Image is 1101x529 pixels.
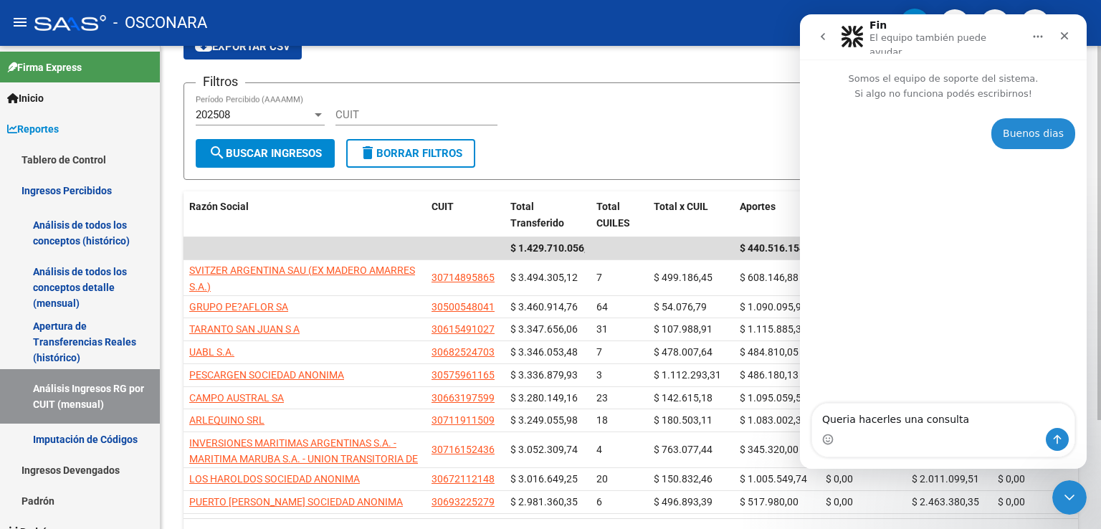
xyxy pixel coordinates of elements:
span: CUIT [432,201,454,212]
datatable-header-cell: Aportes [734,191,820,239]
span: $ 763.077,44 [654,444,712,455]
span: $ 3.346.053,48 [510,346,578,358]
span: $ 142.615,18 [654,392,712,404]
span: $ 1.112.293,31 [654,369,721,381]
span: $ 3.280.149,16 [510,392,578,404]
span: 31 [596,323,608,335]
span: $ 3.052.309,74 [510,444,578,455]
span: Firma Express [7,59,82,75]
iframe: Intercom live chat [1052,480,1087,515]
span: Total CUILES [596,201,630,229]
span: $ 1.095.059,53 [740,392,807,404]
mat-icon: cloud_download [195,37,212,54]
span: $ 496.893,39 [654,496,712,507]
span: 30663197599 [432,392,495,404]
span: 23 [596,392,608,404]
span: 30711911509 [432,414,495,426]
span: $ 3.347.656,06 [510,323,578,335]
span: $ 3.336.879,93 [510,369,578,381]
span: GRUPO PE?AFLOR SA [189,301,288,313]
datatable-header-cell: Total Transferido [505,191,591,239]
span: TARANTO SAN JUAN S A [189,323,300,335]
span: 30575961165 [432,369,495,381]
span: $ 0,00 [826,473,853,485]
span: 18 [596,414,608,426]
span: 6 [596,496,602,507]
span: 30500548041 [432,301,495,313]
span: $ 180.503,11 [654,414,712,426]
span: 202508 [196,108,230,121]
mat-icon: menu [11,14,29,31]
span: 7 [596,346,602,358]
span: 20 [596,473,608,485]
span: Razón Social [189,201,249,212]
span: $ 1.005.549,74 [740,473,807,485]
datatable-header-cell: Razón Social [183,191,426,239]
span: $ 484.810,05 [740,346,799,358]
span: - OSCONARA [113,7,207,39]
span: $ 0,00 [998,496,1025,507]
button: Exportar CSV [183,34,302,59]
span: $ 608.146,88 [740,272,799,283]
datatable-header-cell: CUIT [426,191,505,239]
span: 4 [596,444,602,455]
span: 30682524703 [432,346,495,358]
span: ARLEQUINO SRL [189,414,264,426]
span: $ 0,00 [998,473,1025,485]
mat-icon: search [209,144,226,161]
span: PESCARGEN SOCIEDAD ANONIMA [189,369,344,381]
span: $ 499.186,45 [654,272,712,283]
span: $ 1.429.710.056,04 [510,242,598,254]
span: $ 1.115.885,38 [740,323,807,335]
button: Borrar Filtros [346,139,475,168]
span: 64 [596,301,608,313]
button: Buscar Ingresos [196,139,335,168]
span: 3 [596,369,602,381]
span: $ 517.980,00 [740,496,799,507]
span: 30615491027 [432,323,495,335]
span: INVERSIONES MARITIMAS ARGENTINAS S.A. - MARITIMA MARUBA S.A. - UNION TRANSITORIA DE EMPRESAS [189,437,418,482]
span: Inicio [7,90,44,106]
span: $ 2.011.099,51 [912,473,979,485]
span: $ 0,00 [826,496,853,507]
datatable-header-cell: Total CUILES [591,191,648,239]
span: $ 3.249.055,98 [510,414,578,426]
span: $ 3.494.305,12 [510,272,578,283]
span: $ 3.460.914,76 [510,301,578,313]
span: Borrar Filtros [359,147,462,160]
datatable-header-cell: Total x CUIL [648,191,734,239]
span: LOS HAROLDOS SOCIEDAD ANONIMA [189,473,360,485]
span: $ 478.007,64 [654,346,712,358]
span: CAMPO AUSTRAL SA [189,392,284,404]
span: 30672112148 [432,473,495,485]
span: Exportar CSV [195,40,290,53]
mat-icon: delete [359,144,376,161]
h3: Filtros [196,72,245,92]
span: Aportes [740,201,776,212]
span: 7 [596,272,602,283]
iframe: Intercom live chat [800,14,1087,469]
span: UABL S.A. [189,346,234,358]
span: PUERTO [PERSON_NAME] SOCIEDAD ANONIMA [189,496,403,507]
span: $ 1.083.002,39 [740,414,807,426]
span: $ 150.832,46 [654,473,712,485]
span: 30716152436 [432,444,495,455]
span: $ 2.981.360,35 [510,496,578,507]
span: Total Transferido [510,201,564,229]
span: SVITZER ARGENTINA SAU (EX MADERO AMARRES S.A.) [189,264,415,292]
span: Buscar Ingresos [209,147,322,160]
span: $ 345.320,00 [740,444,799,455]
span: $ 3.016.649,25 [510,473,578,485]
span: $ 440.516.154,83 [740,242,819,254]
